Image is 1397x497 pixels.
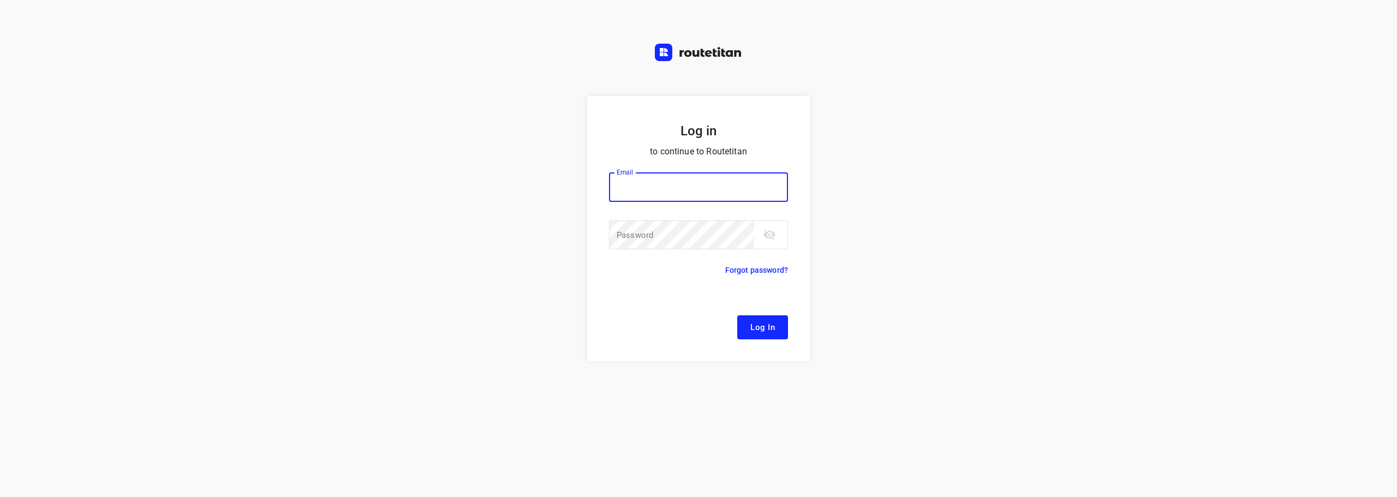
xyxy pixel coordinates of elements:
p: to continue to Routetitan [609,144,788,159]
h5: Log in [609,122,788,140]
img: Routetitan [655,44,742,61]
span: Log In [750,320,775,334]
p: Forgot password? [725,264,788,277]
button: Log In [737,315,788,339]
button: toggle password visibility [759,224,780,245]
